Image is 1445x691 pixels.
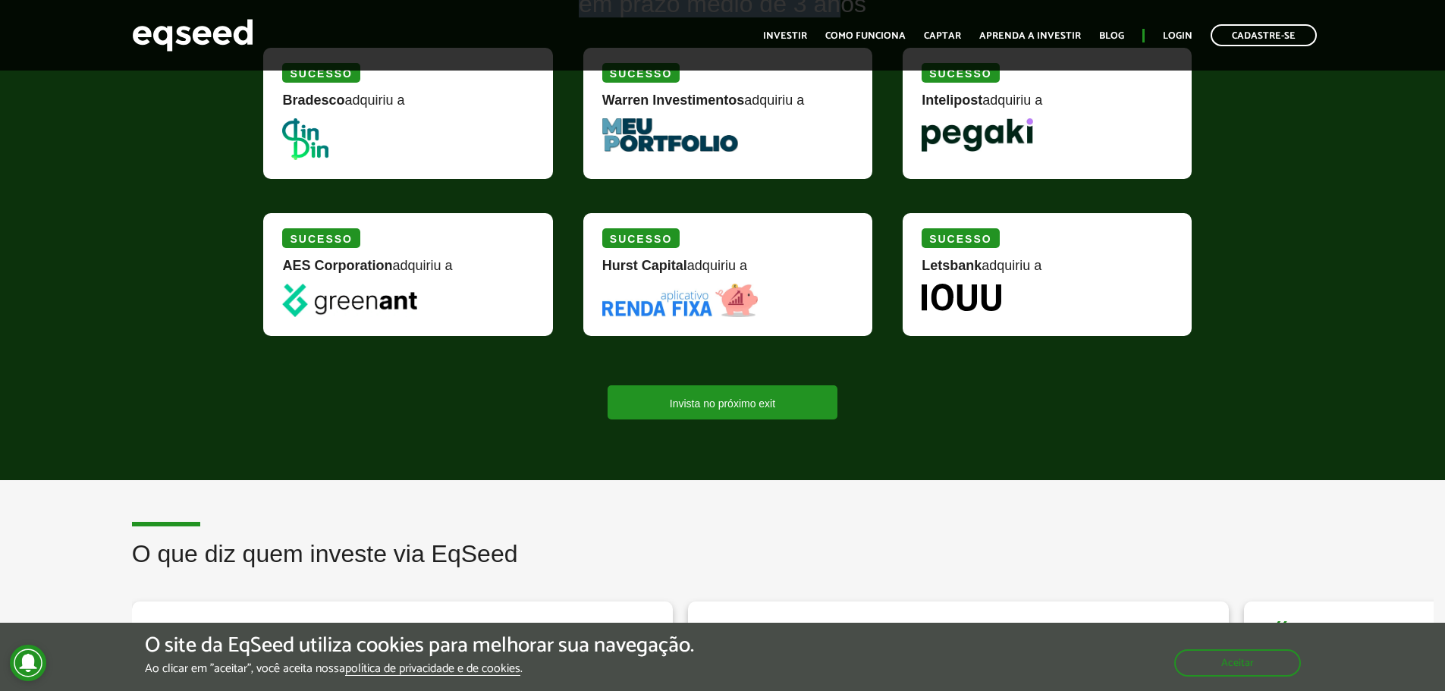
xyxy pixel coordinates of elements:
a: política de privacidade e de cookies [345,663,520,676]
a: Login [1163,31,1192,41]
strong: AES Corporation [282,258,392,273]
div: adquiriu a [602,259,853,284]
div: Sucesso [282,63,360,83]
strong: Bradesco [282,93,344,108]
h2: O que diz quem investe via EqSeed [132,541,1434,590]
strong: Warren Investimentos [602,93,744,108]
span: “ [1274,615,1290,649]
img: greenant [282,284,416,317]
h5: O site da EqSeed utiliza cookies para melhorar sua navegação. [145,634,694,658]
div: adquiriu a [922,259,1173,284]
strong: Letsbank [922,258,982,273]
img: Iouu [922,284,1001,311]
div: adquiriu a [282,93,533,118]
strong: Intelipost [922,93,982,108]
img: EqSeed [132,15,253,55]
img: MeuPortfolio [602,118,738,152]
strong: Hurst Capital [602,258,687,273]
img: Renda Fixa [602,284,759,317]
a: Invista no próximo exit [608,385,837,419]
div: adquiriu a [602,93,853,118]
a: Captar [924,31,961,41]
a: Blog [1099,31,1124,41]
div: Sucesso [922,228,999,248]
p: Ao clicar em "aceitar", você aceita nossa . [145,661,694,676]
div: Sucesso [602,228,680,248]
div: Sucesso [922,63,999,83]
img: DinDin [282,118,328,160]
div: adquiriu a [282,259,533,284]
button: Aceitar [1174,649,1301,677]
img: Pegaki [922,118,1033,152]
a: Investir [763,31,807,41]
a: Cadastre-se [1211,24,1317,46]
div: Sucesso [282,228,360,248]
a: Aprenda a investir [979,31,1081,41]
a: Como funciona [825,31,906,41]
div: Sucesso [602,63,680,83]
div: adquiriu a [922,93,1173,118]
